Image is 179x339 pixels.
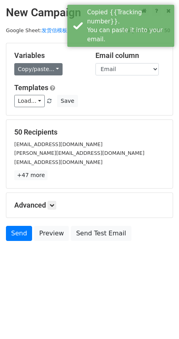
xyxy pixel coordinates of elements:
[14,201,165,210] h5: Advanced
[57,95,78,107] button: Save
[6,6,173,19] h2: New Campaign
[42,27,67,33] a: 发货信模板
[71,226,131,241] a: Send Test Email
[14,159,103,165] small: [EMAIL_ADDRESS][DOMAIN_NAME]
[14,128,165,137] h5: 50 Recipients
[6,27,67,33] small: Google Sheet:
[14,51,84,60] h5: Variables
[14,63,63,75] a: Copy/paste...
[6,226,32,241] a: Send
[14,141,103,147] small: [EMAIL_ADDRESS][DOMAIN_NAME]
[95,51,165,60] h5: Email column
[34,226,69,241] a: Preview
[87,8,171,44] div: Copied {{Tracking number}}. You can paste it into your email.
[14,170,48,180] a: +47 more
[14,95,45,107] a: Load...
[14,150,145,156] small: [PERSON_NAME][EMAIL_ADDRESS][DOMAIN_NAME]
[139,301,179,339] div: 聊天小组件
[139,301,179,339] iframe: Chat Widget
[14,83,48,92] a: Templates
